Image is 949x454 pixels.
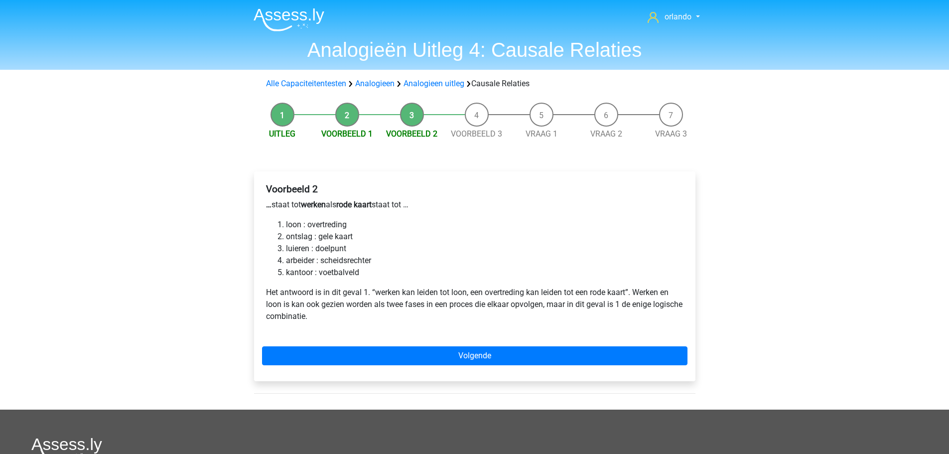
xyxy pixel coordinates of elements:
a: Voorbeeld 3 [451,129,502,139]
li: kantoor : voetbalveld [286,267,683,279]
b: … [266,200,271,209]
a: Voorbeeld 2 [386,129,437,139]
img: Assessly [254,8,324,31]
div: Causale Relaties [262,78,687,90]
a: Vraag 2 [590,129,622,139]
b: Voorbeeld 2 [266,183,318,195]
li: loon : overtreding [286,219,683,231]
a: Vraag 3 [655,129,687,139]
p: staat tot als staat tot … [266,199,683,211]
li: luieren : doelpunt [286,243,683,255]
b: werken [301,200,326,209]
a: Alle Capaciteitentesten [266,79,346,88]
span: orlando [665,12,691,21]
a: Analogieen uitleg [404,79,464,88]
a: Vraag 1 [526,129,557,139]
h1: Analogieën Uitleg 4: Causale Relaties [246,38,704,62]
li: ontslag : gele kaart [286,231,683,243]
a: Volgende [262,346,687,365]
a: Uitleg [269,129,295,139]
p: Het antwoord is in dit geval 1. “werken kan leiden tot loon, een overtreding kan leiden tot een r... [266,287,683,322]
a: Analogieen [355,79,395,88]
a: orlando [644,11,703,23]
b: rode kaart [336,200,372,209]
a: Voorbeeld 1 [321,129,373,139]
li: arbeider : scheidsrechter [286,255,683,267]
